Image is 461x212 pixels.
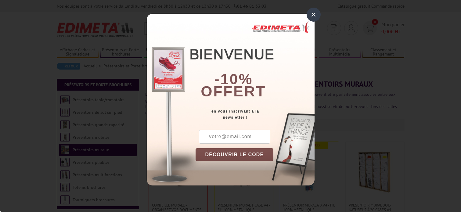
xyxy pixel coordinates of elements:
input: votre@email.com [199,130,270,144]
font: offert [201,83,266,99]
b: -10% [214,71,253,87]
button: DÉCOUVRIR LE CODE [196,148,274,161]
div: en vous inscrivant à la newsletter ! [196,108,315,120]
div: × [307,8,321,22]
